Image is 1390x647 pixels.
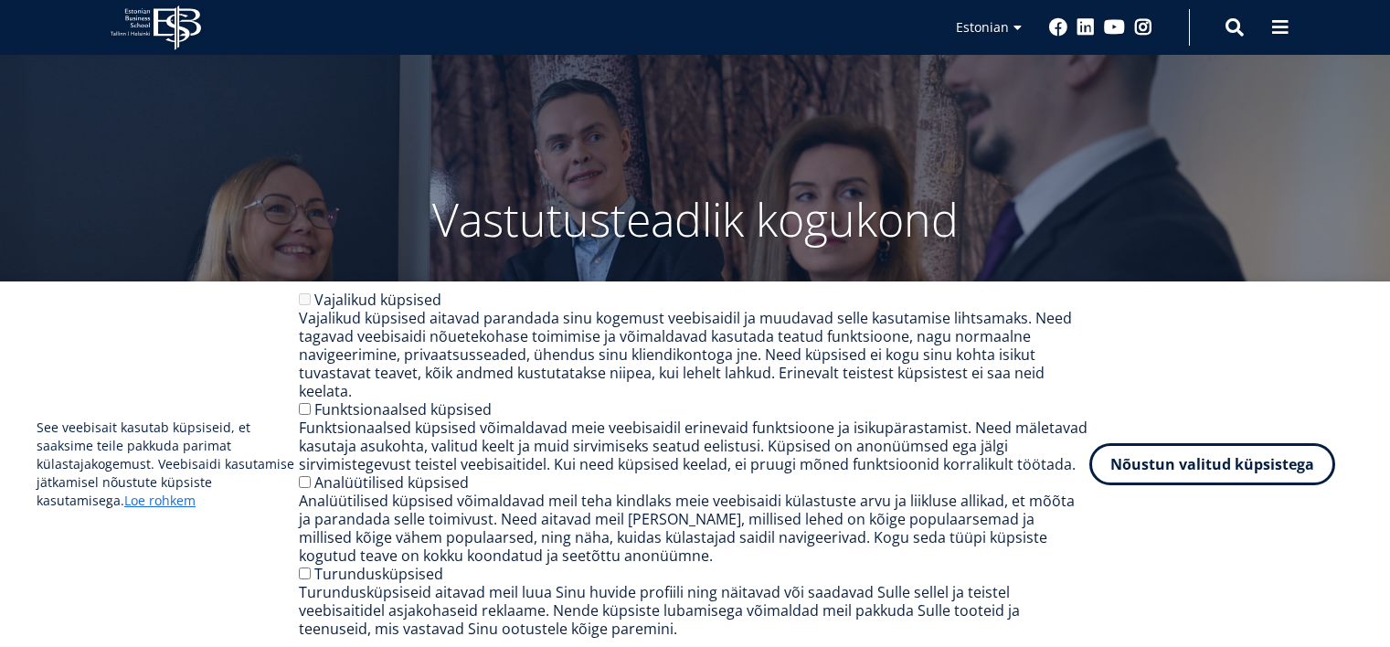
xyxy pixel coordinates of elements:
a: Youtube [1104,18,1125,37]
a: Instagram [1134,18,1152,37]
div: Analüütilised küpsised võimaldavad meil teha kindlaks meie veebisaidi külastuste arvu ja liikluse... [299,492,1089,565]
label: Analüütilised küpsised [314,472,469,493]
p: Vastutusteadlik kogukond [211,192,1180,247]
div: Turundusküpsiseid aitavad meil luua Sinu huvide profiili ning näitavad või saadavad Sulle sellel ... [299,583,1089,638]
a: Facebook [1049,18,1067,37]
label: Vajalikud küpsised [314,290,441,310]
a: Linkedin [1077,18,1095,37]
p: See veebisait kasutab küpsiseid, et saaksime teile pakkuda parimat külastajakogemust. Veebisaidi ... [37,419,299,510]
label: Funktsionaalsed küpsised [314,399,492,419]
div: Funktsionaalsed küpsised võimaldavad meie veebisaidil erinevaid funktsioone ja isikupärastamist. ... [299,419,1089,473]
label: Turundusküpsised [314,564,443,584]
div: Vajalikud küpsised aitavad parandada sinu kogemust veebisaidil ja muudavad selle kasutamise lihts... [299,309,1089,400]
button: Nõustun valitud küpsistega [1089,443,1335,485]
a: Loe rohkem [124,492,196,510]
